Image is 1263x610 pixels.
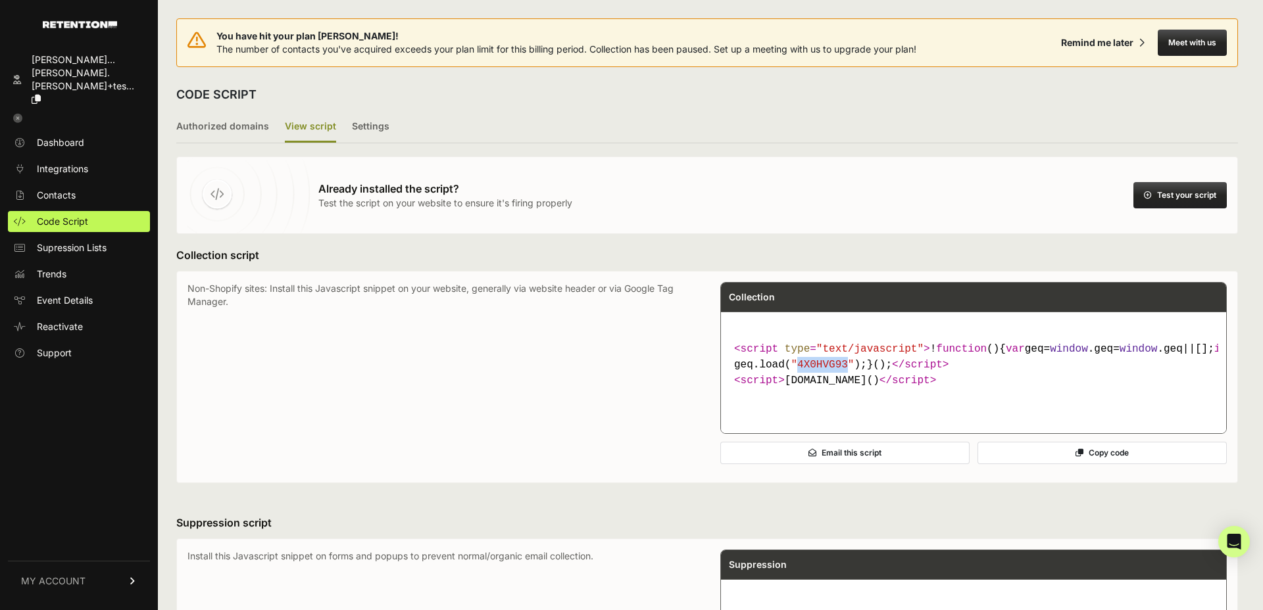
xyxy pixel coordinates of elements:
[8,342,150,364] a: Support
[1056,31,1150,55] button: Remind me later
[187,282,694,472] p: Non-Shopify sites: Install this Javascript snippet on your website, generally via website header ...
[43,21,117,28] img: Retention.com
[8,561,150,601] a: MY ACCOUNT
[8,211,150,232] a: Code Script
[8,49,150,110] a: [PERSON_NAME]... [PERSON_NAME].[PERSON_NAME]+tes...
[8,290,150,311] a: Event Details
[176,515,1238,530] h3: Suppression script
[785,343,810,355] span: type
[734,375,785,387] span: < >
[720,442,970,464] button: Email this script
[8,158,150,179] a: Integrations
[8,316,150,337] a: Reactivate
[37,215,88,228] span: Code Script
[1061,36,1133,49] div: Remind me later
[8,264,150,285] a: Trends
[729,336,1218,394] code: [DOMAIN_NAME]()
[37,136,84,149] span: Dashboard
[21,575,86,588] span: MY ACCOUNT
[37,346,72,360] span: Support
[734,343,930,355] span: < = >
[8,237,150,258] a: Supression Lists
[791,359,854,371] span: "4X0HVG93"
[37,189,76,202] span: Contacts
[1120,343,1158,355] span: window
[1133,182,1227,208] button: Test your script
[1158,30,1227,56] button: Meet with us
[741,375,779,387] span: script
[936,343,999,355] span: ( )
[176,85,257,104] h2: CODE SCRIPT
[37,320,83,333] span: Reactivate
[176,247,1238,263] h3: Collection script
[176,112,269,143] label: Authorized domains
[741,343,779,355] span: script
[37,294,93,307] span: Event Details
[216,30,916,43] span: You have hit your plan [PERSON_NAME]!
[892,375,930,387] span: script
[1006,343,1025,355] span: var
[8,132,150,153] a: Dashboard
[936,343,987,355] span: function
[721,283,1226,312] div: Collection
[37,162,88,176] span: Integrations
[285,112,336,143] label: View script
[816,343,924,355] span: "text/javascript"
[721,550,1226,579] div: Suppression
[37,241,107,254] span: Supression Lists
[1214,343,1227,355] span: if
[216,43,916,55] span: The number of contacts you've acquired exceeds your plan limit for this billing period. Collectio...
[904,359,943,371] span: script
[8,185,150,206] a: Contacts
[978,442,1227,464] button: Copy code
[352,112,389,143] label: Settings
[879,375,936,387] span: </ >
[318,197,572,210] p: Test the script on your website to ensure it's firing properly
[1050,343,1088,355] span: window
[1218,526,1250,557] div: Open Intercom Messenger
[32,67,134,91] span: [PERSON_NAME].[PERSON_NAME]+tes...
[37,268,66,281] span: Trends
[32,53,145,66] div: [PERSON_NAME]...
[892,359,949,371] span: </ >
[318,181,572,197] h3: Already installed the script?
